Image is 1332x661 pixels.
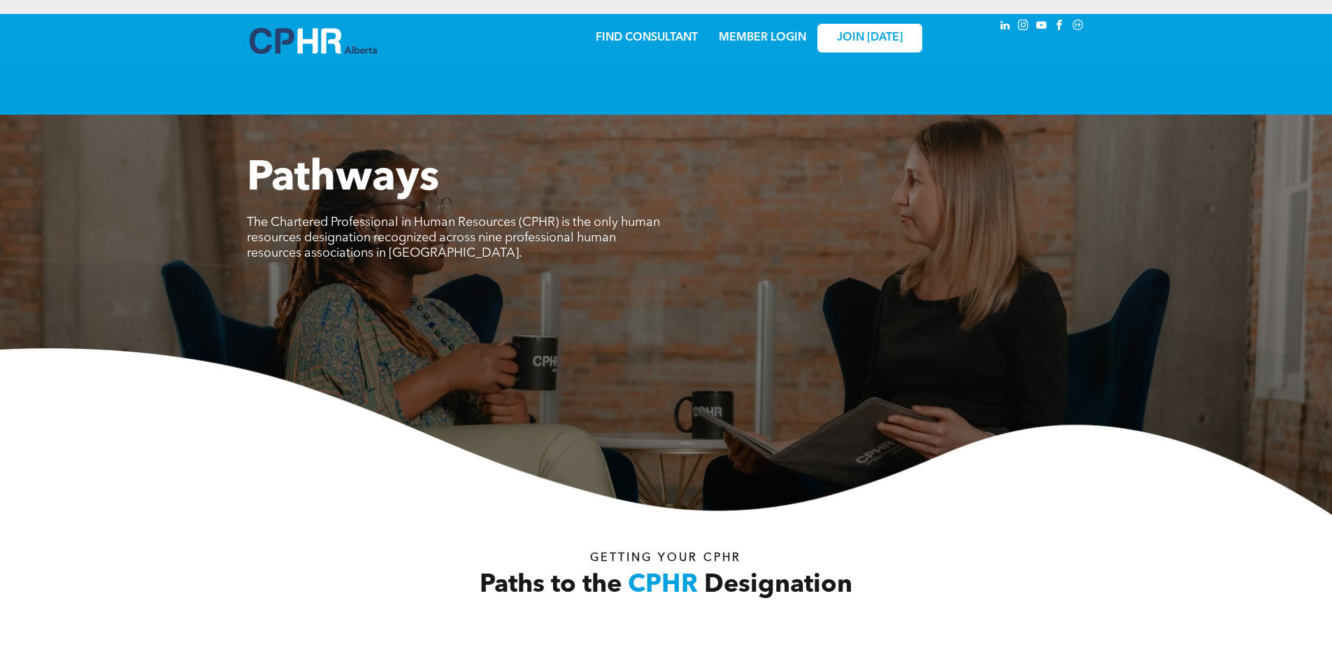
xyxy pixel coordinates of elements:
[704,573,852,598] span: Designation
[596,32,698,43] a: FIND CONSULTANT
[480,573,622,598] span: Paths to the
[247,216,660,260] span: The Chartered Professional in Human Resources (CPHR) is the only human resources designation reco...
[628,573,698,598] span: CPHR
[1070,17,1086,36] a: Social network
[1016,17,1031,36] a: instagram
[998,17,1013,36] a: linkedin
[1052,17,1068,36] a: facebook
[719,32,806,43] a: MEMBER LOGIN
[837,31,903,45] span: JOIN [DATE]
[247,158,439,200] span: Pathways
[250,28,377,54] img: A blue and white logo for cp alberta
[817,24,922,52] a: JOIN [DATE]
[1034,17,1050,36] a: youtube
[590,553,741,564] span: Getting your Cphr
